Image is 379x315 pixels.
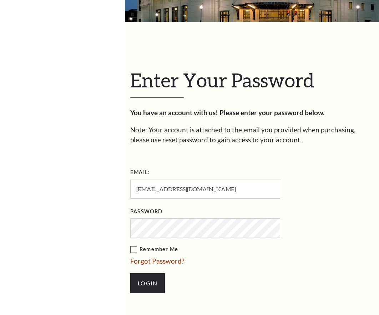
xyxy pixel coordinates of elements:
[130,207,162,216] label: Password
[130,68,314,91] span: Enter Your Password
[130,168,150,177] label: Email:
[130,125,374,145] p: Note: Your account is attached to the email you provided when purchasing, please use reset passwo...
[130,273,165,293] input: Submit button
[130,245,352,254] label: Remember Me
[219,108,324,117] strong: Please enter your password below.
[130,257,185,265] a: Forgot Password?
[130,179,280,199] input: Required
[130,108,218,117] strong: You have an account with us!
